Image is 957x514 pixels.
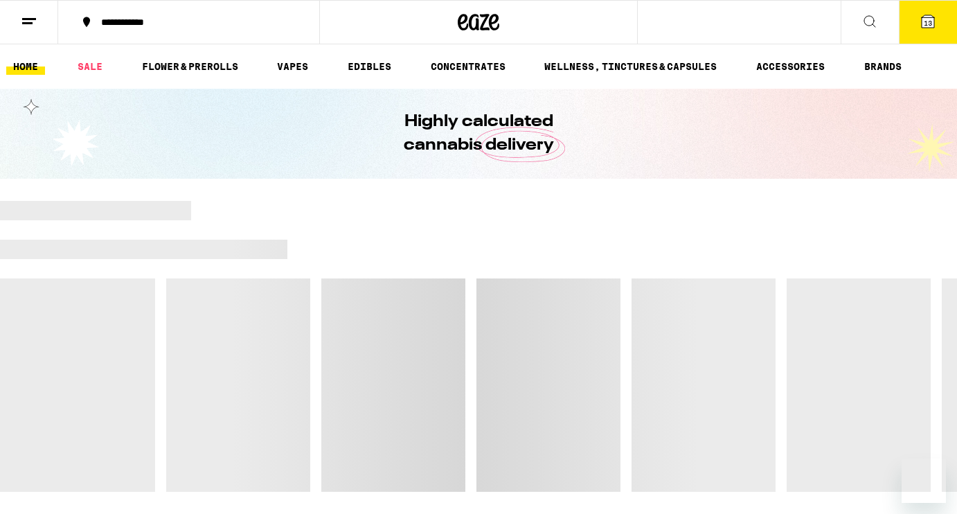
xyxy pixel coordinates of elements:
[364,110,593,157] h1: Highly calculated cannabis delivery
[899,1,957,44] button: 13
[424,58,512,75] a: CONCENTRATES
[537,58,724,75] a: WELLNESS, TINCTURES & CAPSULES
[6,58,45,75] a: HOME
[341,58,398,75] a: EDIBLES
[71,58,109,75] a: SALE
[135,58,245,75] a: FLOWER & PREROLLS
[749,58,832,75] a: ACCESSORIES
[857,58,909,75] a: BRANDS
[924,19,932,27] span: 13
[902,459,946,503] iframe: Button to launch messaging window
[270,58,315,75] a: VAPES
